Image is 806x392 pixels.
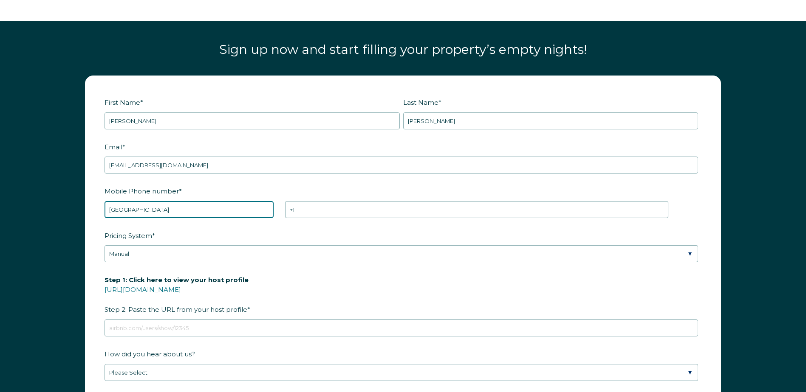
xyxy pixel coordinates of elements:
span: How did you hear about us? [105,347,195,361]
span: Last Name [403,96,438,109]
span: Step 1: Click here to view your host profile [105,273,249,286]
a: [URL][DOMAIN_NAME] [105,286,181,294]
span: Email [105,140,122,154]
span: Pricing System [105,229,152,242]
span: First Name [105,96,140,109]
span: Step 2: Paste the URL from your host profile [105,273,249,316]
span: Mobile Phone number [105,185,179,198]
span: Sign up now and start filling your property’s empty nights! [219,42,587,57]
input: airbnb.com/users/show/12345 [105,319,698,336]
